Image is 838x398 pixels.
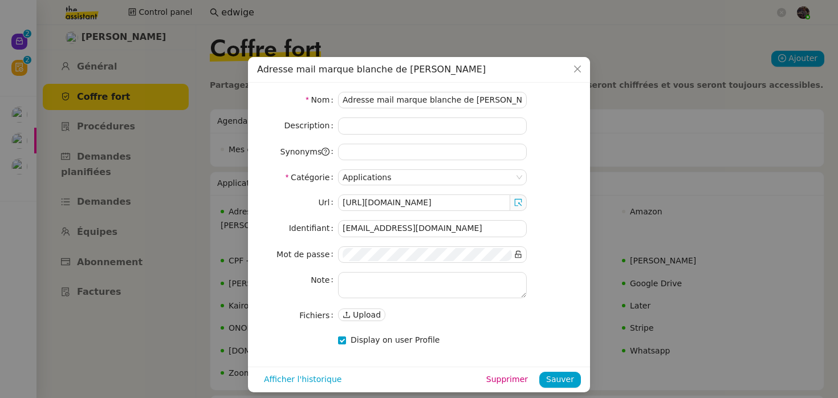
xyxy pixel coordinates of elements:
button: Close [565,57,590,82]
label: Nom [306,92,338,108]
span: Afficher l'historique [264,373,341,386]
label: Identifiant [289,220,338,236]
label: Mot de passe [276,246,338,262]
input: https://www.myapp.com [338,194,510,211]
span: Sauver [546,373,574,386]
span: Synonyms [280,147,330,156]
label: Description [284,117,338,133]
button: Sauver [539,372,581,388]
label: Url [318,194,338,210]
span: Display on user Profile [351,335,440,344]
input: Identifiant [338,220,527,237]
span: Adresse mail marque blanche de [PERSON_NAME] [257,64,486,75]
label: Fichiers [299,307,338,323]
nz-select-item: Applications [343,170,522,185]
button: Supprimer [479,372,535,388]
span: Supprimer [486,373,528,386]
button: Afficher l'historique [257,372,348,388]
label: Catégorie [286,169,338,185]
span: Upload [353,309,381,320]
label: Note [311,272,338,288]
button: Upload [338,308,385,321]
